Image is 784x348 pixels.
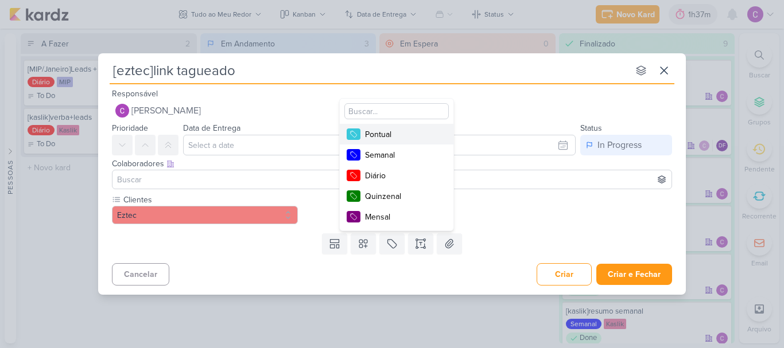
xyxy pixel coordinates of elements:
button: Cancelar [112,263,169,286]
input: Kard Sem Título [110,60,628,81]
button: Diário [340,165,453,186]
div: Mensal [365,211,440,223]
input: Buscar [115,173,669,186]
label: Clientes [122,194,298,206]
span: [PERSON_NAME] [131,104,201,118]
div: Semanal [365,149,440,161]
label: Status [580,123,602,133]
div: In Progress [597,138,642,152]
button: In Progress [580,135,672,155]
button: Mensal [340,206,453,227]
img: Carlos Lima [115,104,129,118]
div: Pontual [365,128,440,140]
button: Pontual [340,124,453,144]
button: Eztec [112,206,298,224]
div: Diário [365,170,440,182]
button: Quinzenal [340,186,453,206]
label: Data de Entrega [183,123,240,133]
input: Buscar... [344,103,449,119]
div: Quinzenal [365,190,440,202]
button: Criar e Fechar [596,264,672,285]
div: Colaboradores [112,158,672,170]
label: Responsável [112,89,158,99]
input: Select a date [183,135,576,155]
button: Semanal [340,144,453,165]
label: Prioridade [112,123,148,133]
button: Criar [537,263,592,286]
button: [PERSON_NAME] [112,100,672,121]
